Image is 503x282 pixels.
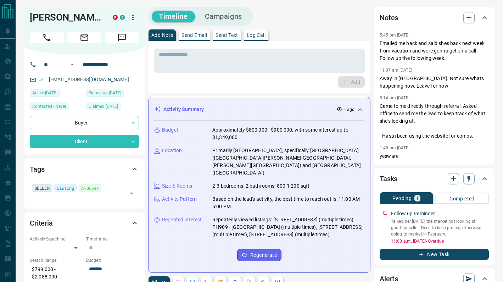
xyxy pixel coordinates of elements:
[30,135,139,148] div: Client
[181,33,207,38] p: Send Email
[380,40,489,62] p: Emailed me back and said shes back next week from vacation and were gonna get on a call. Follow u...
[30,116,139,129] div: Buyer
[380,103,489,140] p: Came to me directly through referral. Asked office to send me the lead to keep track of what she'...
[152,11,195,22] button: Timeline
[162,216,202,223] p: Repeated Interest
[212,147,364,177] p: Primarily [GEOGRAPHIC_DATA], specifically [GEOGRAPHIC_DATA] ([GEOGRAPHIC_DATA][PERSON_NAME][GEOGR...
[380,12,398,23] h2: Notes
[86,236,139,242] p: Timeframe:
[68,60,77,69] button: Open
[30,257,83,264] p: Search Range:
[57,184,74,192] span: Listing
[127,188,136,198] button: Open
[67,32,101,43] span: Email
[391,238,489,244] p: 11:00 a.m. [DATE] - Overdue
[86,257,139,264] p: Budget:
[247,33,266,38] p: Log Call
[39,77,44,82] svg: Email Verified
[81,184,99,192] span: A-Buyer
[162,195,197,203] p: Activity Pattern
[380,95,410,100] p: 5:14 pm [DATE]
[391,210,435,217] p: Follow up Reminder
[162,126,178,134] p: Budget
[34,184,50,192] span: SELLER
[89,103,118,110] span: Claimed [DATE]
[380,249,489,260] button: New Task
[380,173,397,184] h2: Tasks
[154,103,364,116] div: Activity Summary-- ago
[120,15,125,20] div: condos.ca
[162,182,192,190] p: Size & Rooms
[380,75,489,90] p: Away in [GEOGRAPHIC_DATA]. Not sure whats happening now. Leave for now
[86,103,139,112] div: Wed Aug 06 2025
[392,196,412,201] p: Pending
[198,11,249,22] button: Campaigns
[49,77,129,82] a: [EMAIL_ADDRESS][DOMAIN_NAME]
[151,33,173,38] p: Add Note
[380,170,489,187] div: Tasks
[237,249,281,261] button: Regenerate
[162,147,182,154] p: Location
[380,68,412,73] p: 11:07 am [DATE]
[86,89,139,99] div: Thu Dec 27 2018
[32,103,66,110] span: Contacted - Never
[212,126,364,141] p: Approximately $800,000 - $900,000, with some interest up to $1,349,000
[380,33,410,38] p: 5:45 pm [DATE]
[416,196,419,201] p: 1
[163,106,204,113] p: Activity Summary
[30,32,64,43] span: Call
[30,89,83,99] div: Thu Sep 18 2025
[380,9,489,26] div: Notes
[30,164,44,175] h2: Tags
[212,195,364,210] p: Based on the lead's activity, the best time to reach out is: 11:00 AM - 5:00 PM
[30,161,139,178] div: Tags
[343,106,354,113] p: -- ago
[32,89,57,96] span: Active [DATE]
[30,215,139,232] div: Criteria
[380,145,410,150] p: 1:48 pm [DATE]
[449,196,475,201] p: Completed
[30,12,102,23] h1: [PERSON_NAME]
[212,216,364,238] p: Repeatedly viewed listings: [STREET_ADDRESS] (multiple times), PH909 - [GEOGRAPHIC_DATA] (multipl...
[380,153,489,160] p: yesware
[105,32,139,43] span: Message
[30,236,83,242] p: Actively Searching:
[89,89,121,96] span: Signed up [DATE]
[30,217,53,229] h2: Criteria
[391,218,489,237] p: Talked her [DATE], the market not looking still good for seller. Need to keep posted, otherwise g...
[212,182,309,190] p: 2-3 bedrooms, 2 bathrooms, 800-1,200 sqft
[216,33,238,38] p: Send Text
[113,15,118,20] div: property.ca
